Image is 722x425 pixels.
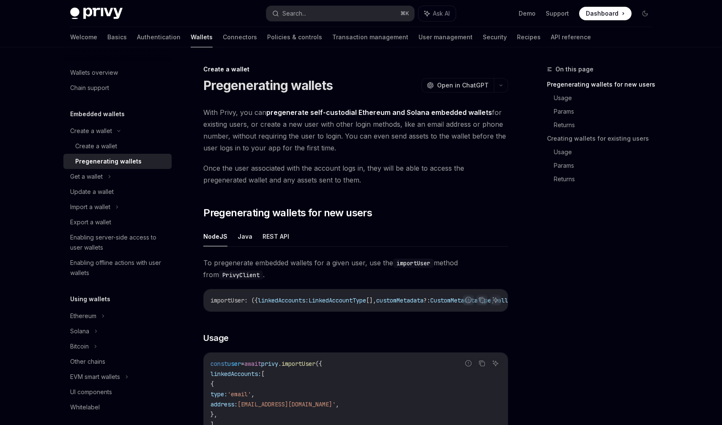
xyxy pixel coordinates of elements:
[490,358,501,369] button: Ask AI
[63,400,172,415] a: Whitelabel
[424,297,430,304] span: ?:
[258,297,305,304] span: linkedAccounts
[70,68,118,78] div: Wallets overview
[70,8,123,19] img: dark logo
[211,411,217,418] span: },
[519,9,536,18] a: Demo
[70,232,167,253] div: Enabling server-side access to user wallets
[211,390,227,398] span: type:
[63,65,172,80] a: Wallets overview
[238,226,252,246] button: Java
[219,270,263,280] code: PrivyClient
[63,215,172,230] a: Export a wallet
[579,7,632,20] a: Dashboard
[203,226,227,246] button: NodeJS
[63,230,172,255] a: Enabling server-side access to user wallets
[263,226,289,246] button: REST API
[63,354,172,369] a: Other chains
[418,27,473,47] a: User management
[418,6,456,21] button: Ask AI
[203,162,508,186] span: Once the user associated with the account logs in, they will be able to access the pregenerated w...
[75,141,117,151] div: Create a wallet
[261,360,278,368] span: privy
[211,360,227,368] span: const
[555,64,593,74] span: On this page
[554,145,659,159] a: Usage
[332,27,408,47] a: Transaction management
[336,400,339,408] span: ,
[309,297,366,304] span: LinkedAccountType
[483,27,507,47] a: Security
[546,9,569,18] a: Support
[463,294,474,305] button: Report incorrect code
[267,27,322,47] a: Policies & controls
[547,78,659,91] a: Pregenerating wallets for new users
[70,372,120,382] div: EVM smart wallets
[400,10,409,17] span: ⌘ K
[203,106,508,154] span: With Privy, you can for existing users, or create a new user with other login methods, like an em...
[63,384,172,400] a: UI components
[421,78,494,93] button: Open in ChatGPT
[70,126,112,136] div: Create a wallet
[70,357,105,367] div: Other chains
[517,27,541,47] a: Recipes
[70,402,100,412] div: Whitelabel
[586,9,618,18] span: Dashboard
[227,360,241,368] span: user
[476,358,487,369] button: Copy the contents from the code block
[203,206,372,220] span: Pregenerating wallets for new users
[554,172,659,186] a: Returns
[266,108,492,117] strong: pregenerate self-custodial Ethereum and Solana embedded wallets
[495,297,518,304] span: wallets
[251,390,254,398] span: ,
[437,81,489,90] span: Open in ChatGPT
[554,105,659,118] a: Params
[211,370,261,378] span: linkedAccounts:
[63,255,172,281] a: Enabling offline actions with user wallets
[137,27,180,47] a: Authentication
[75,156,142,166] div: Pregenerating wallets
[223,27,257,47] a: Connectors
[70,187,114,197] div: Update a wallet
[393,259,434,268] code: importUser
[70,326,89,336] div: Solana
[107,27,127,47] a: Basics
[70,172,103,182] div: Get a wallet
[63,139,172,154] a: Create a wallet
[463,358,474,369] button: Report incorrect code
[244,360,261,368] span: await
[211,297,244,304] span: importUser
[211,380,214,388] span: {
[70,258,167,278] div: Enabling offline actions with user wallets
[203,78,333,93] h1: Pregenerating wallets
[261,370,265,378] span: [
[70,387,112,397] div: UI components
[203,65,508,74] div: Create a wallet
[63,154,172,169] a: Pregenerating wallets
[554,91,659,105] a: Usage
[70,341,89,351] div: Bitcoin
[376,297,424,304] span: customMetadata
[70,294,110,304] h5: Using wallets
[490,294,501,305] button: Ask AI
[638,7,652,20] button: Toggle dark mode
[244,297,258,304] span: : ({
[70,202,110,212] div: Import a wallet
[203,257,508,281] span: To pregenerate embedded wallets for a given user, use the method from .
[315,360,322,368] span: ({
[238,400,336,408] span: [EMAIL_ADDRESS][DOMAIN_NAME]'
[433,9,450,18] span: Ask AI
[282,360,315,368] span: importUser
[305,297,309,304] span: :
[282,8,306,19] div: Search...
[211,400,238,408] span: address:
[70,217,111,227] div: Export a wallet
[547,132,659,145] a: Creating wallets for existing users
[266,6,414,21] button: Search...⌘K
[551,27,591,47] a: API reference
[70,311,96,321] div: Ethereum
[191,27,213,47] a: Wallets
[278,360,282,368] span: .
[430,297,491,304] span: CustomMetadataType
[554,159,659,172] a: Params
